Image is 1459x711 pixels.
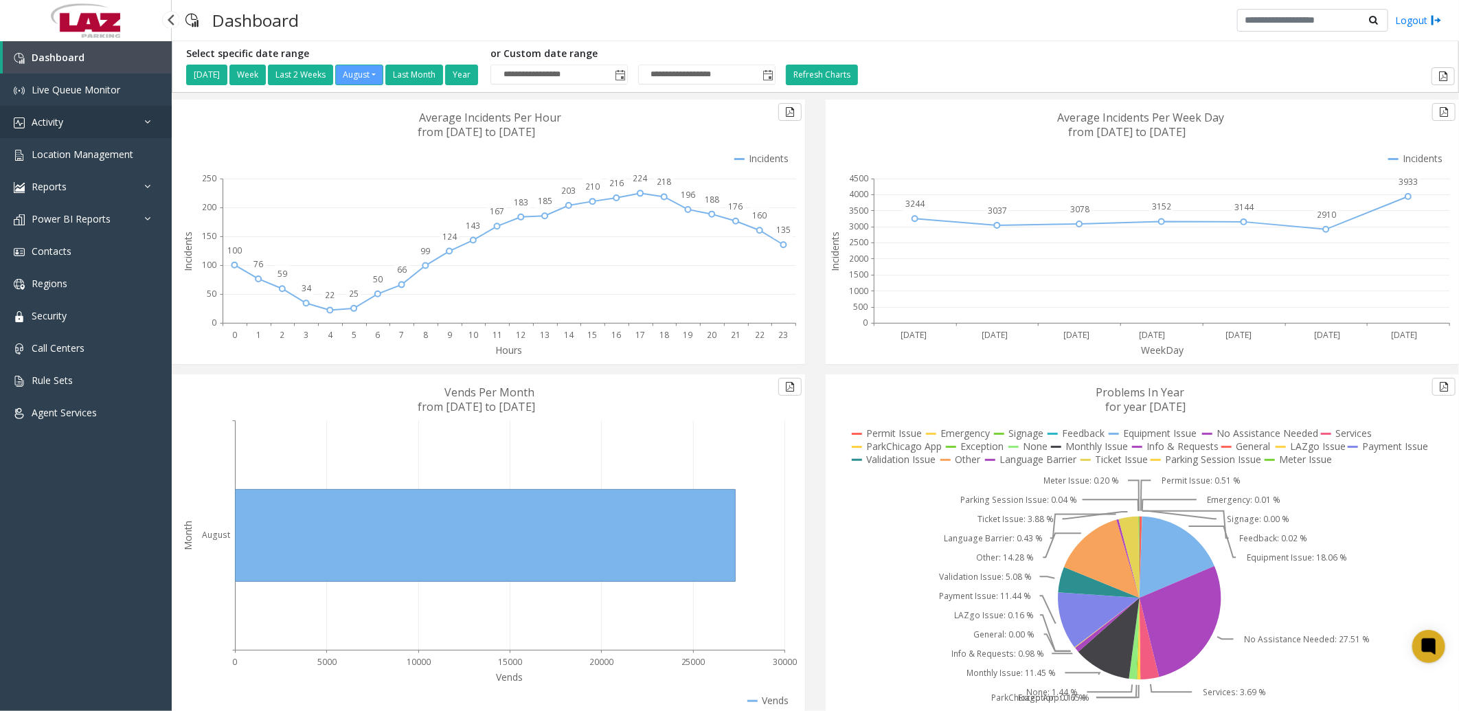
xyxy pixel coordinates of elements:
span: Dashboard [32,51,84,64]
text: 216 [609,177,624,189]
text: 1 [256,329,261,341]
text: 25 [349,288,359,300]
text: Hours [496,343,523,357]
text: Signage [1008,427,1043,440]
text: 7 [399,329,404,341]
text: Monthly Issue: 11.45 % [966,667,1056,679]
img: 'icon' [14,279,25,290]
text: Language Barrier [999,453,1077,466]
img: 'icon' [14,311,25,322]
span: Live Queue Monitor [32,83,120,96]
text: Other: 14.28 % [976,552,1034,563]
button: Refresh Charts [786,65,858,85]
text: 3078 [1070,203,1089,215]
text: Permit Issue [866,427,922,440]
text: Meter Issue [1279,453,1332,466]
img: 'icon' [14,182,25,193]
span: Call Centers [32,341,84,354]
text: 22 [755,329,765,341]
img: 'icon' [14,376,25,387]
text: 5 [352,329,357,341]
text: ParkChicago App: 0.65 % [992,692,1090,703]
img: 'icon' [14,214,25,225]
text: 124 [442,231,457,242]
text: 17 [635,329,645,341]
text: Incidents [181,232,194,271]
text: 2910 [1317,209,1336,221]
text: 224 [633,172,648,184]
text: 3152 [1153,201,1172,213]
button: Last Month [385,65,443,85]
text: 18 [659,329,669,341]
text: 4500 [849,172,868,184]
text: Equipment Issue: 18.06 % [1247,552,1347,563]
text: No Assistance Needed [1217,427,1318,440]
text: 3000 [849,221,868,232]
text: 196 [681,189,695,201]
span: Location Management [32,148,133,161]
h5: or Custom date range [490,48,776,60]
text: Ticket Issue [1095,453,1148,466]
text: 3500 [849,205,868,216]
text: 150 [202,230,216,242]
text: General: 0.00 % [973,629,1034,640]
text: 3 [304,329,308,341]
text: Incidents [828,232,841,271]
text: 100 [202,259,216,271]
button: Last 2 Weeks [268,65,333,85]
text: 500 [853,301,868,313]
text: [DATE] [1391,329,1417,341]
text: 218 [657,176,671,188]
text: 143 [466,220,480,232]
text: August [202,530,230,541]
text: 1000 [849,285,868,297]
text: 4000 [849,188,868,200]
text: Month [181,521,194,550]
text: Average Incidents Per Week Day [1057,110,1224,125]
text: Signage: 0.00 % [1228,513,1290,525]
text: 3037 [988,205,1007,216]
text: 188 [705,194,719,205]
text: 8 [423,329,428,341]
text: 0 [232,329,237,341]
button: August [335,65,383,85]
text: [DATE] [901,329,927,341]
text: Permit Issue: 0.51 % [1162,475,1241,486]
text: Vends Per Month [445,385,535,400]
text: 76 [253,258,263,270]
text: 6 [375,329,380,341]
text: 20000 [589,656,613,668]
text: Feedback [1062,427,1105,440]
text: 1500 [849,269,868,280]
button: Export to pdf [1432,103,1456,121]
text: Problems In Year [1096,385,1185,400]
text: 11 [493,329,502,341]
text: Feedback: 0.02 % [1239,532,1307,544]
text: 100 [227,245,242,256]
text: 2000 [849,253,868,264]
text: from [DATE] to [DATE] [1069,124,1186,139]
text: Average Incidents Per Hour [420,110,562,125]
span: Regions [32,277,67,290]
text: [DATE] [1226,329,1252,341]
text: Incidents [1403,152,1443,165]
text: Services: 3.69 % [1203,686,1266,698]
text: 16 [611,329,621,341]
text: 10 [468,329,478,341]
text: [DATE] [982,329,1008,341]
img: logout [1431,13,1442,27]
text: from [DATE] to [DATE] [418,124,536,139]
text: 3144 [1234,201,1254,213]
button: Week [229,65,266,85]
text: 50 [207,288,216,300]
text: 14 [564,329,574,341]
text: 13 [540,329,550,341]
a: Dashboard [3,41,172,74]
text: 9 [447,329,452,341]
text: 183 [514,196,528,208]
text: 0 [212,317,216,329]
text: [DATE] [1140,329,1166,341]
text: Monthly Issue [1065,440,1128,453]
img: 'icon' [14,117,25,128]
text: 176 [729,201,743,212]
